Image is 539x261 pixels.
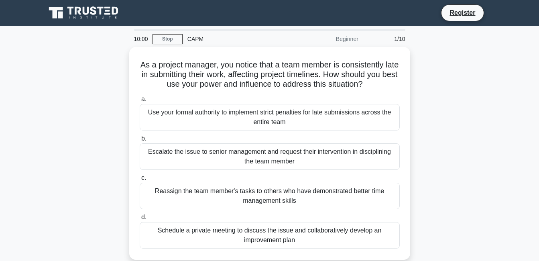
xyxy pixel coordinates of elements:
span: a. [141,96,146,102]
span: c. [141,174,146,181]
span: d. [141,214,146,220]
div: CAPM [183,31,293,47]
div: 1/10 [363,31,410,47]
span: b. [141,135,146,142]
div: 10:00 [129,31,153,47]
a: Register [445,8,480,18]
div: Reassign the team member's tasks to others who have demonstrated better time management skills [140,183,400,209]
div: Schedule a private meeting to discuss the issue and collaboratively develop an improvement plan [140,222,400,249]
div: Use your formal authority to implement strict penalties for late submissions across the entire team [140,104,400,130]
div: Beginner [293,31,363,47]
div: Escalate the issue to senior management and request their intervention in disciplining the team m... [140,143,400,170]
h5: As a project manager, you notice that a team member is consistently late in submitting their work... [139,60,401,90]
a: Stop [153,34,183,44]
